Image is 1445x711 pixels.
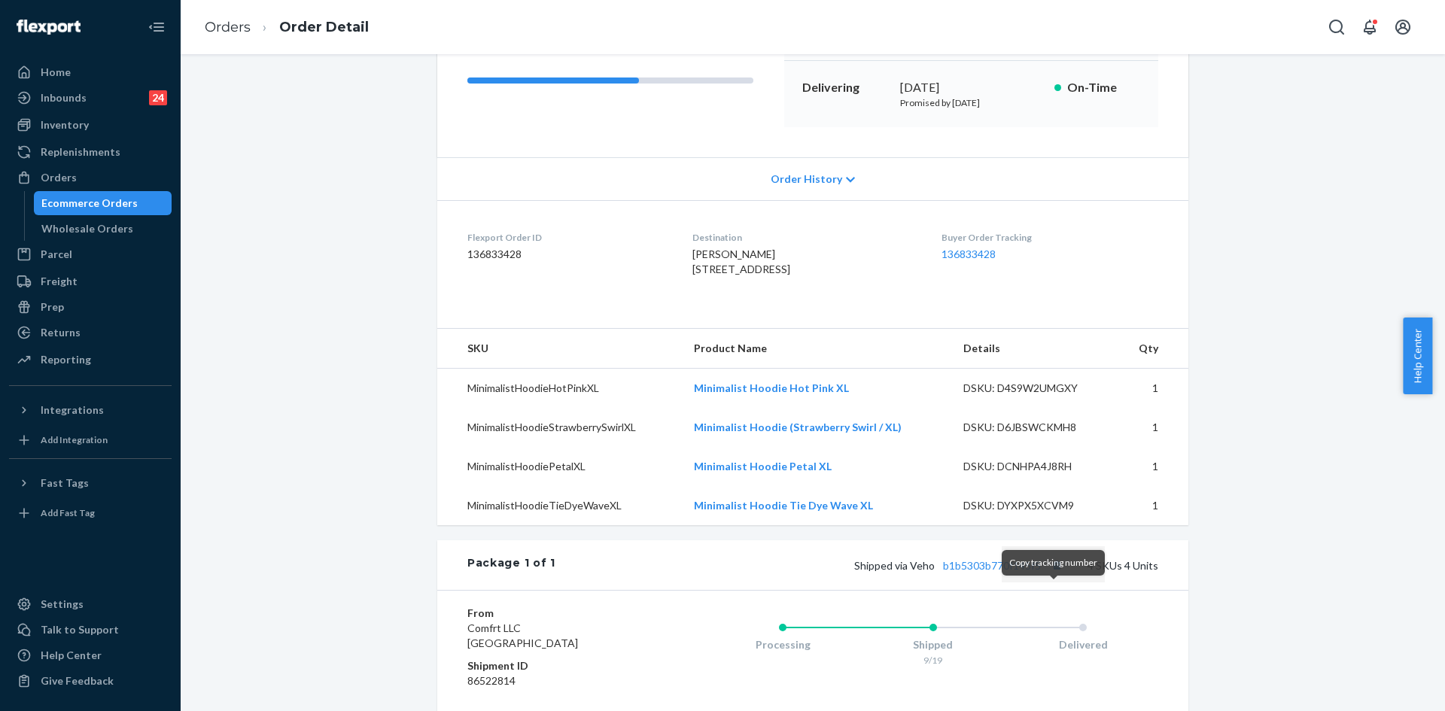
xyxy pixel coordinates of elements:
[942,248,996,260] a: 136833428
[437,329,682,369] th: SKU
[9,86,172,110] a: Inbounds24
[437,486,682,525] td: MinimalistHoodieTieDyeWaveXL
[1355,12,1385,42] button: Open notifications
[41,170,77,185] div: Orders
[141,12,172,42] button: Close Navigation
[9,60,172,84] a: Home
[555,555,1158,575] div: 4 SKUs 4 Units
[9,295,172,319] a: Prep
[41,144,120,160] div: Replenishments
[437,408,682,447] td: MinimalistHoodieStrawberrySwirlXL
[467,231,668,244] dt: Flexport Order ID
[9,242,172,266] a: Parcel
[900,96,1042,109] p: Promised by [DATE]
[942,231,1158,244] dt: Buyer Order Tracking
[854,559,1066,572] span: Shipped via Veho
[41,648,102,663] div: Help Center
[149,90,167,105] div: 24
[9,592,172,616] a: Settings
[963,420,1105,435] div: DSKU: D6JBSWCKMH8
[41,247,72,262] div: Parcel
[467,555,555,575] div: Package 1 of 1
[1403,318,1432,394] button: Help Center
[900,79,1042,96] div: [DATE]
[694,421,902,433] a: Minimalist Hoodie (Strawberry Swirl / XL)
[9,140,172,164] a: Replenishments
[437,369,682,409] td: MinimalistHoodieHotPinkXL
[1117,408,1188,447] td: 1
[41,117,89,132] div: Inventory
[9,669,172,693] button: Give Feedback
[9,428,172,452] a: Add Integration
[963,381,1105,396] div: DSKU: D4S9W2UMGXY
[467,658,647,673] dt: Shipment ID
[41,597,84,612] div: Settings
[41,325,81,340] div: Returns
[34,217,172,241] a: Wholesale Orders
[858,654,1008,667] div: 9/19
[279,19,369,35] a: Order Detail
[694,381,849,394] a: Minimalist Hoodie Hot Pink XL
[963,498,1105,513] div: DSKU: DYXPX5XCVM9
[41,299,64,314] div: Prep
[437,447,682,486] td: MinimalistHoodiePetalXL
[467,621,578,649] span: Comfrt LLC [GEOGRAPHIC_DATA]
[694,460,832,472] a: Minimalist Hoodie Petal XL
[41,274,78,289] div: Freight
[9,166,172,190] a: Orders
[943,559,1041,572] a: b1b5303b770f145f5
[9,321,172,345] a: Returns
[1008,637,1158,652] div: Delivered
[467,247,668,262] dd: 136833428
[9,643,172,667] a: Help Center
[951,329,1117,369] th: Details
[1117,329,1188,369] th: Qty
[9,471,172,495] button: Fast Tags
[193,5,381,50] ol: breadcrumbs
[692,248,790,275] span: [PERSON_NAME] [STREET_ADDRESS]
[9,113,172,137] a: Inventory
[1117,447,1188,486] td: 1
[41,433,108,446] div: Add Integration
[9,269,172,293] a: Freight
[9,398,172,422] button: Integrations
[41,403,104,418] div: Integrations
[41,476,89,491] div: Fast Tags
[682,329,951,369] th: Product Name
[467,673,647,688] dd: 86522814
[1388,12,1418,42] button: Open account menu
[9,348,172,372] a: Reporting
[1117,369,1188,409] td: 1
[41,352,91,367] div: Reporting
[9,501,172,525] a: Add Fast Tag
[41,196,138,211] div: Ecommerce Orders
[771,172,842,187] span: Order History
[1067,79,1140,96] p: On-Time
[1322,12,1352,42] button: Open Search Box
[41,506,95,519] div: Add Fast Tag
[694,499,873,512] a: Minimalist Hoodie Tie Dye Wave XL
[802,79,888,96] p: Delivering
[692,231,917,244] dt: Destination
[17,20,81,35] img: Flexport logo
[41,622,119,637] div: Talk to Support
[1117,486,1188,525] td: 1
[858,637,1008,652] div: Shipped
[963,459,1105,474] div: DSKU: DCNHPA4J8RH
[41,65,71,80] div: Home
[41,673,114,688] div: Give Feedback
[1009,557,1097,568] span: Copy tracking number
[9,618,172,642] a: Talk to Support
[467,606,647,621] dt: From
[41,221,133,236] div: Wholesale Orders
[205,19,251,35] a: Orders
[41,90,87,105] div: Inbounds
[707,637,858,652] div: Processing
[34,191,172,215] a: Ecommerce Orders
